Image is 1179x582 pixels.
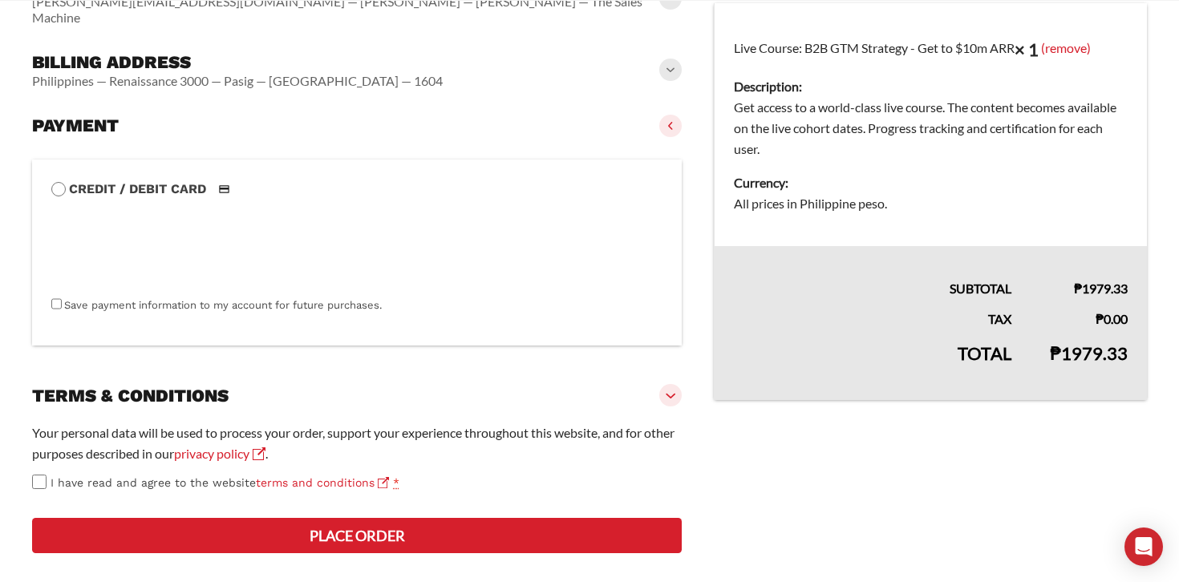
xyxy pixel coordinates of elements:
[393,476,399,489] abbr: required
[1096,311,1128,326] bdi: 0.00
[734,97,1128,160] dd: Get access to a world-class live course. The content becomes available on the live cohort dates. ...
[1074,281,1128,296] bdi: 1979.33
[51,179,662,200] label: Credit / Debit Card
[48,196,659,296] iframe: Secure payment input frame
[1096,311,1104,326] span: ₱
[64,299,382,311] label: Save payment information to my account for future purchases.
[1050,342,1128,364] bdi: 1979.33
[1050,342,1061,364] span: ₱
[51,476,389,489] span: I have read and agree to the website
[174,446,265,461] a: privacy policy
[715,3,1148,247] td: Live Course: B2B GTM Strategy - Get to $10m ARR
[734,193,1128,214] dd: All prices in Philippine peso.
[1074,281,1082,296] span: ₱
[32,518,682,553] button: Place order
[734,172,1128,193] dt: Currency:
[715,246,1031,299] th: Subtotal
[32,475,47,489] input: I have read and agree to the websiteterms and conditions *
[715,329,1031,400] th: Total
[1041,39,1091,55] a: (remove)
[1124,527,1163,566] div: Open Intercom Messenger
[51,182,66,196] input: Credit / Debit CardCredit / Debit Card
[1015,38,1039,60] strong: × 1
[734,76,1128,97] dt: Description:
[209,180,239,199] img: Credit / Debit Card
[715,299,1031,329] th: Tax
[32,51,443,74] h3: Billing address
[32,422,682,464] p: Your personal data will be used to process your order, support your experience throughout this we...
[256,476,389,489] a: terms and conditions
[32,115,119,137] h3: Payment
[32,385,229,407] h3: Terms & conditions
[32,73,443,89] vaadin-horizontal-layout: Philippines — Renaissance 3000 — Pasig — [GEOGRAPHIC_DATA] — 1604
